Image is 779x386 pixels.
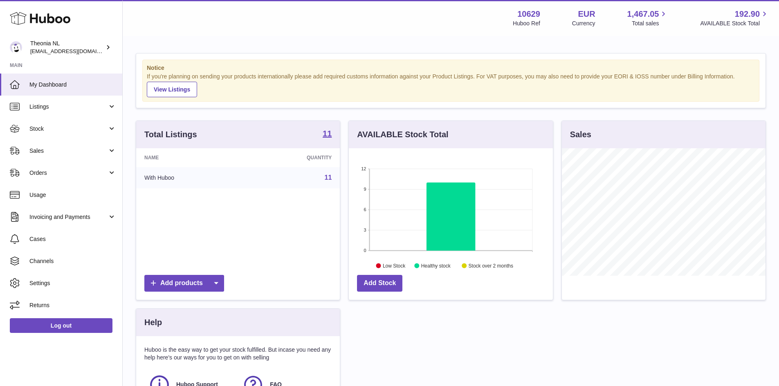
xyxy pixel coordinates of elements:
[10,41,22,54] img: internalAdmin-10629@internal.huboo.com
[29,103,108,111] span: Listings
[29,125,108,133] span: Stock
[325,174,332,181] a: 11
[144,346,332,361] p: Huboo is the easy way to get your stock fulfilled. But incase you need any help here's our ways f...
[364,207,366,212] text: 6
[323,129,332,139] a: 11
[29,191,116,199] span: Usage
[700,9,769,27] a: 192.90 AVAILABLE Stock Total
[144,317,162,328] h3: Help
[147,82,197,97] a: View Listings
[513,20,540,27] div: Huboo Ref
[144,129,197,140] h3: Total Listings
[29,257,116,265] span: Channels
[30,40,104,55] div: Theonia NL
[30,48,120,54] span: [EMAIL_ADDRESS][DOMAIN_NAME]
[572,20,595,27] div: Currency
[357,275,402,292] a: Add Stock
[364,248,366,253] text: 0
[364,187,366,192] text: 9
[364,228,366,232] text: 3
[29,301,116,309] span: Returns
[357,129,448,140] h3: AVAILABLE Stock Total
[578,9,595,20] strong: EUR
[323,129,332,138] strong: 11
[136,167,244,188] td: With Huboo
[29,213,108,221] span: Invoicing and Payments
[735,9,760,20] span: 192.90
[632,20,668,27] span: Total sales
[361,166,366,171] text: 12
[700,20,769,27] span: AVAILABLE Stock Total
[147,73,755,97] div: If you're planning on sending your products internationally please add required customs informati...
[29,81,116,89] span: My Dashboard
[147,64,755,72] strong: Notice
[570,129,591,140] h3: Sales
[627,9,659,20] span: 1,467.05
[421,263,451,268] text: Healthy stock
[383,263,406,268] text: Low Stock
[29,279,116,287] span: Settings
[244,148,340,167] th: Quantity
[469,263,513,268] text: Stock over 2 months
[29,235,116,243] span: Cases
[10,318,112,333] a: Log out
[517,9,540,20] strong: 10629
[627,9,669,27] a: 1,467.05 Total sales
[136,148,244,167] th: Name
[29,169,108,177] span: Orders
[144,275,224,292] a: Add products
[29,147,108,155] span: Sales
